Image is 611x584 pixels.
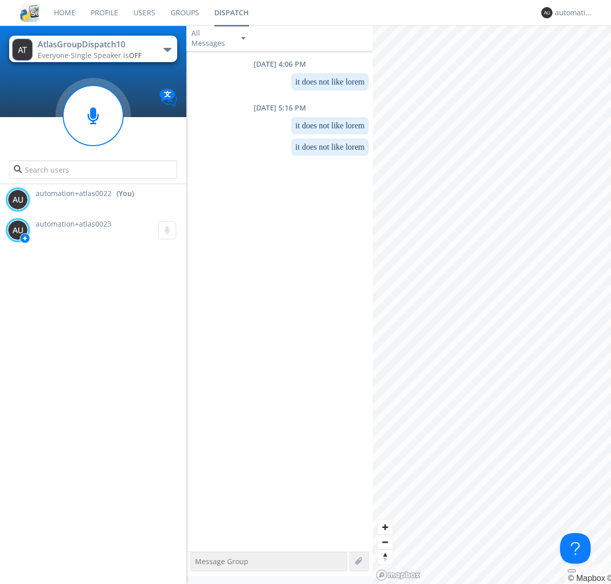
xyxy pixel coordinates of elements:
img: cddb5a64eb264b2086981ab96f4c1ba7 [20,4,39,22]
span: Single Speaker is [71,50,142,60]
div: [DATE] 5:16 PM [186,103,373,113]
img: caret-down-sm.svg [241,37,245,40]
div: (You) [117,188,134,199]
div: Everyone · [38,50,152,61]
a: Mapbox logo [376,569,421,581]
div: All Messages [191,28,232,48]
button: Zoom out [378,535,393,549]
button: Reset bearing to north [378,549,393,564]
button: AtlasGroupDispatch10Everyone·Single Speaker isOFF [9,36,177,62]
button: Toggle attribution [568,569,576,572]
img: 373638.png [8,220,28,240]
span: Reset bearing to north [378,550,393,564]
a: Mapbox [568,574,605,582]
div: [DATE] 4:06 PM [186,59,373,69]
img: 373638.png [8,189,28,210]
span: automation+atlas0023 [36,219,112,229]
iframe: Toggle Customer Support [560,533,591,564]
dc-p: it does not like lorem [295,77,365,87]
div: AtlasGroupDispatch10 [38,39,152,50]
img: 373638.png [541,7,552,18]
span: Zoom out [378,535,393,549]
img: Translation enabled [159,89,177,106]
img: 373638.png [12,39,33,61]
input: Search users [9,160,177,179]
dc-p: it does not like lorem [295,143,365,152]
span: OFF [129,50,142,60]
div: automation+atlas0022 [555,8,593,18]
button: Zoom in [378,520,393,535]
dc-p: it does not like lorem [295,121,365,130]
span: automation+atlas0022 [36,188,112,199]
